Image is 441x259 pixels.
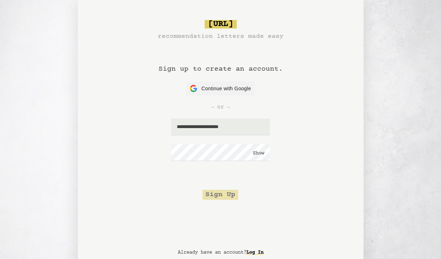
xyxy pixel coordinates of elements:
button: Sign Up [202,190,238,200]
h1: Sign up to create an account. [159,41,283,81]
button: Show [253,150,264,157]
button: Continue with Google [186,81,255,96]
p: Already have an account? [178,249,264,256]
span: or [217,103,224,111]
span: Continue with Google [201,85,251,92]
h3: recommendation letters made easy [158,31,284,41]
a: Log In [246,247,264,258]
span: [URL] [205,20,237,29]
